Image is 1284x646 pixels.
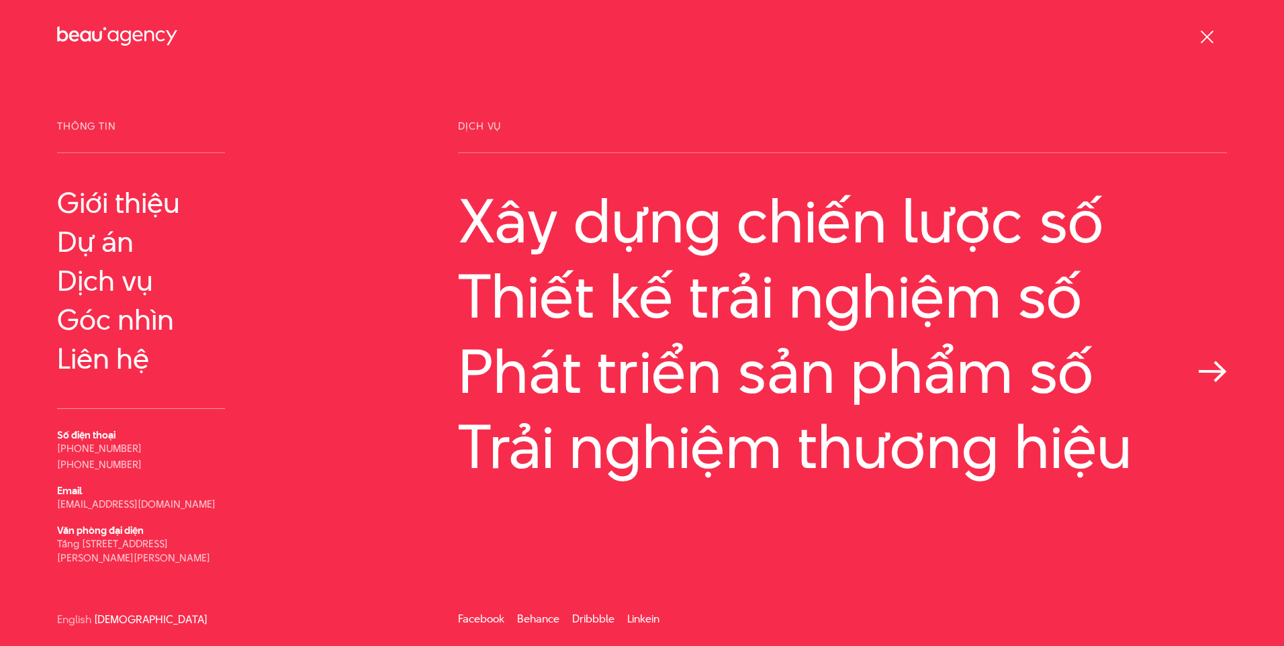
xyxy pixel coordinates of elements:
a: [EMAIL_ADDRESS][DOMAIN_NAME] [57,497,216,511]
a: Linkein [627,611,659,627]
a: [DEMOGRAPHIC_DATA] [94,614,208,625]
a: Behance [517,611,559,627]
p: Tầng [STREET_ADDRESS][PERSON_NAME][PERSON_NAME] [57,537,225,565]
span: Thông tin [57,121,225,153]
a: Liên hệ [57,342,225,375]
a: Dự án [57,226,225,258]
span: Dịch vụ [458,121,1227,153]
a: [PHONE_NUMBER] [57,441,142,455]
a: Dribbble [572,611,614,627]
a: [PHONE_NUMBER] [57,457,142,471]
b: Văn phòng đại diện [57,523,144,537]
b: Số điện thoại [57,428,116,442]
b: Email [57,483,82,498]
a: Facebook [458,611,504,627]
a: Trải nghiệm thương hiệu [458,412,1227,481]
a: Góc nhìn [57,304,225,336]
a: Giới thiệu [57,187,225,219]
a: Xây dựng chiến lược số [458,187,1227,255]
a: Phát triển sản phẩm số [458,337,1227,406]
a: Dịch vụ [57,265,225,297]
a: English [57,614,91,625]
a: Thiết kế trải nghiệm số [458,262,1227,330]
